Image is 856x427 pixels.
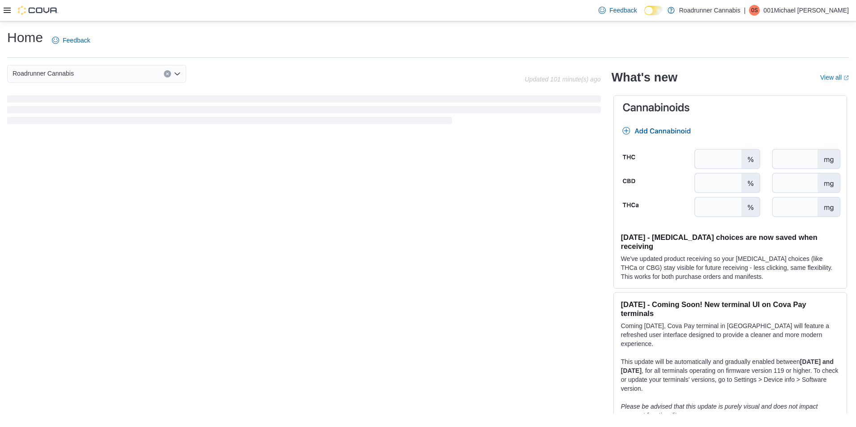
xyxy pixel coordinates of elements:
button: Clear input [164,70,171,77]
button: Open list of options [174,70,181,77]
a: Feedback [595,1,640,19]
em: Please be advised that this update is purely visual and does not impact payment functionality. [621,403,818,419]
p: Roadrunner Cannabis [679,5,740,16]
h2: What's new [612,70,677,85]
p: Coming [DATE], Cova Pay terminal in [GEOGRAPHIC_DATA] will feature a refreshed user interface des... [621,321,839,348]
img: Cova [18,6,58,15]
h3: [DATE] - [MEDICAL_DATA] choices are now saved when receiving [621,233,839,251]
input: Dark Mode [644,6,663,15]
span: Loading [7,97,601,126]
strong: [DATE] and [DATE] [621,358,834,374]
p: This update will be automatically and gradually enabled between , for all terminals operating on ... [621,357,839,393]
span: Feedback [63,36,90,45]
div: 001Michael Saucedo [749,5,760,16]
h3: [DATE] - Coming Soon! New terminal UI on Cova Pay terminals [621,300,839,318]
a: View allExternal link [820,74,849,81]
h1: Home [7,29,43,47]
span: Roadrunner Cannabis [13,68,74,79]
a: Feedback [48,31,94,49]
p: We've updated product receiving so your [MEDICAL_DATA] choices (like THCa or CBG) stay visible fo... [621,254,839,281]
span: 0S [751,5,758,16]
p: Updated 101 minute(s) ago [525,76,601,83]
span: Feedback [609,6,637,15]
svg: External link [843,75,849,81]
p: 001Michael [PERSON_NAME] [763,5,849,16]
p: | [744,5,746,16]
